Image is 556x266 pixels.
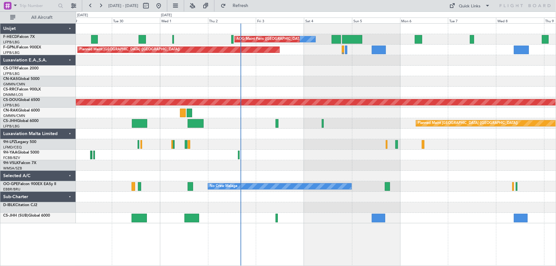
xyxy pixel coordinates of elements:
a: F-GPNJFalcon 900EX [3,46,41,49]
a: FCBB/BZV [3,155,20,160]
div: Sat 4 [304,18,352,23]
div: No Crew Malaga [210,182,237,191]
a: 9H-YAAGlobal 5000 [3,151,39,155]
a: CN-KASGlobal 5000 [3,77,40,81]
span: 9H-LPZ [3,140,16,144]
span: CS-RRC [3,88,17,91]
a: CN-RAKGlobal 6000 [3,109,40,112]
button: Quick Links [446,1,494,11]
a: CS-RRCFalcon 900LX [3,88,41,91]
a: LFPB/LBG [3,124,20,129]
span: CN-KAS [3,77,18,81]
span: Refresh [227,4,254,8]
div: Wed 8 [496,18,544,23]
a: LFMD/CEQ [3,145,22,150]
div: Planned Maint [GEOGRAPHIC_DATA] ([GEOGRAPHIC_DATA]) [79,45,180,54]
a: EBBR/BRU [3,187,20,192]
div: Tue 30 [112,18,160,23]
a: CS-JHHGlobal 6000 [3,119,39,123]
a: LFPB/LBG [3,40,20,45]
a: 9H-VSLKFalcon 7X [3,161,36,165]
span: CS-JHH (SUB) [3,214,28,218]
a: GMMN/CMN [3,82,25,87]
a: CS-DOUGlobal 6500 [3,98,40,102]
a: DNMM/LOS [3,92,23,97]
span: OO-GPE [3,182,18,186]
span: F-HECD [3,35,17,39]
span: CS-DTR [3,67,17,70]
a: 9H-LPZLegacy 500 [3,140,36,144]
div: Quick Links [459,3,481,10]
a: CS-DTRFalcon 2000 [3,67,39,70]
span: [DATE] - [DATE] [108,3,138,9]
a: WMSA/SZB [3,166,22,171]
span: CS-DOU [3,98,18,102]
span: F-GPNJ [3,46,17,49]
span: 9H-YAA [3,151,18,155]
span: 9H-VSLK [3,161,19,165]
button: Refresh [218,1,256,11]
div: [DATE] [77,13,88,18]
div: Sun 5 [352,18,400,23]
a: CS-JHH (SUB)Global 6000 [3,214,50,218]
div: Thu 2 [208,18,256,23]
div: [DATE] [161,13,172,18]
span: D-IBLK [3,203,15,207]
a: F-HECDFalcon 7X [3,35,35,39]
a: LFPB/LBG [3,71,20,76]
span: All Aircraft [17,15,67,20]
div: Wed 1 [160,18,208,23]
a: LFPB/LBG [3,50,20,55]
div: Tue 7 [448,18,496,23]
div: Fri 3 [256,18,304,23]
a: D-IBLKCitation CJ2 [3,203,37,207]
div: AOG Maint Paris ([GEOGRAPHIC_DATA]) [236,34,303,44]
div: Mon 6 [400,18,448,23]
div: Mon 29 [64,18,112,23]
a: GMMN/CMN [3,113,25,118]
a: OO-GPEFalcon 900EX EASy II [3,182,56,186]
input: Trip Number [19,1,56,11]
a: LFPB/LBG [3,103,20,108]
div: Planned Maint [GEOGRAPHIC_DATA] ([GEOGRAPHIC_DATA]) [418,119,518,128]
button: All Aircraft [7,12,69,23]
span: CS-JHH [3,119,17,123]
span: CN-RAK [3,109,18,112]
